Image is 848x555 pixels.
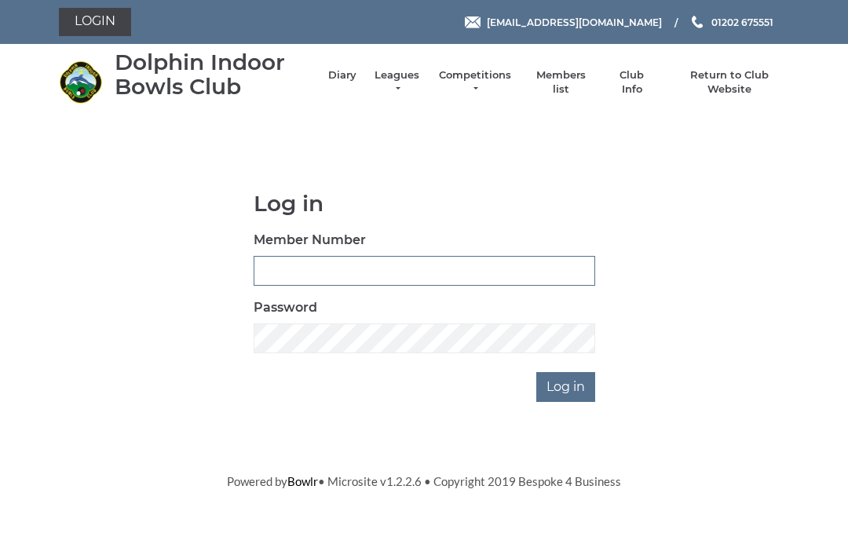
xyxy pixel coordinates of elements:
[465,16,481,28] img: Email
[254,192,595,216] h1: Log in
[59,8,131,36] a: Login
[689,15,773,30] a: Phone us 01202 675551
[437,68,513,97] a: Competitions
[254,231,366,250] label: Member Number
[671,68,789,97] a: Return to Club Website
[465,15,662,30] a: Email [EMAIL_ADDRESS][DOMAIN_NAME]
[328,68,356,82] a: Diary
[487,16,662,27] span: [EMAIL_ADDRESS][DOMAIN_NAME]
[59,60,102,104] img: Dolphin Indoor Bowls Club
[254,298,317,317] label: Password
[711,16,773,27] span: 01202 675551
[692,16,703,28] img: Phone us
[372,68,422,97] a: Leagues
[528,68,593,97] a: Members list
[287,474,318,488] a: Bowlr
[536,372,595,402] input: Log in
[609,68,655,97] a: Club Info
[115,50,313,99] div: Dolphin Indoor Bowls Club
[227,474,621,488] span: Powered by • Microsite v1.2.2.6 • Copyright 2019 Bespoke 4 Business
